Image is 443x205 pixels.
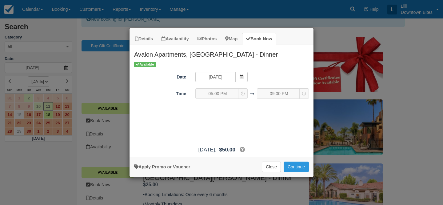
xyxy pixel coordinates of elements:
span: $50.00 [219,147,235,153]
button: Add to Booking [284,162,309,172]
a: Book Now [242,33,276,45]
div: [DATE]: [130,146,313,154]
button: Close [262,162,281,172]
label: Time [130,88,191,97]
a: Photos [194,33,221,45]
a: Details [131,33,157,45]
a: Apply Voucher [134,164,190,169]
a: Map [221,33,241,45]
h2: Avalon Apartments, [GEOGRAPHIC_DATA] - Dinner [130,45,313,61]
label: Date [130,72,191,80]
div: Item Modal [130,45,313,154]
a: Availability [158,33,193,45]
span: Available [134,62,156,67]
